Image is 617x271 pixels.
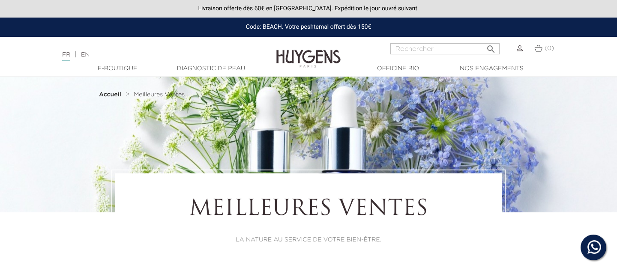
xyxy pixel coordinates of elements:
[81,52,90,58] a: EN
[483,41,499,52] button: 
[99,92,121,98] strong: Accueil
[355,64,441,73] a: Officine Bio
[139,235,478,244] p: LA NATURE AU SERVICE DE VOTRE BIEN-ÊTRE.
[58,50,251,60] div: |
[134,92,185,98] span: Meilleures Ventes
[390,43,500,54] input: Rechercher
[168,64,254,73] a: Diagnostic de peau
[62,52,70,61] a: FR
[545,45,554,51] span: (0)
[134,91,185,98] a: Meilleures Ventes
[99,91,123,98] a: Accueil
[75,64,160,73] a: E-Boutique
[139,197,478,223] h1: Meilleures Ventes
[449,64,534,73] a: Nos engagements
[276,36,341,69] img: Huygens
[486,42,496,52] i: 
